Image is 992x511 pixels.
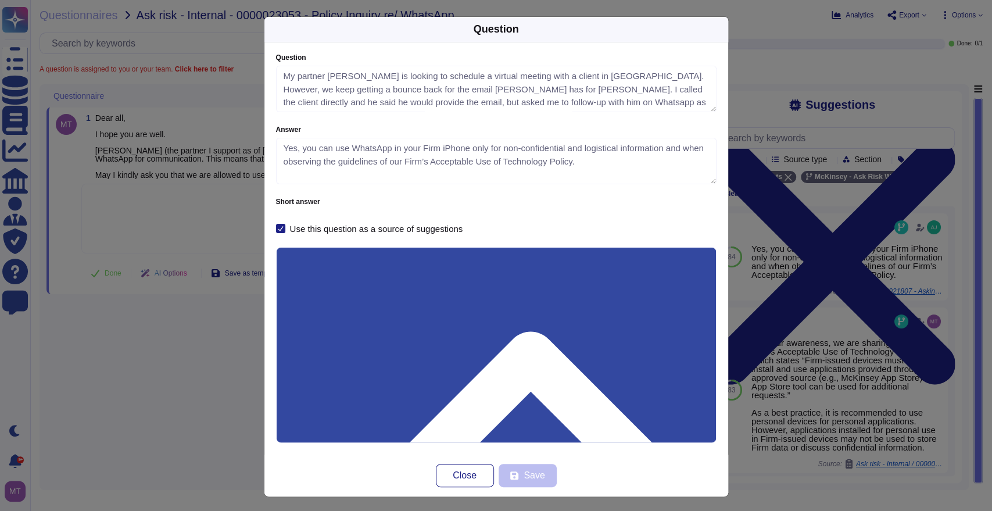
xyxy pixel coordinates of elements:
label: Question [276,54,717,61]
textarea: My partner [PERSON_NAME] is looking to schedule a virtual meeting with a client in [GEOGRAPHIC_DA... [276,66,717,112]
label: Short answer [276,198,717,205]
div: Question [473,22,518,37]
span: Save [524,471,545,480]
label: Answer [276,126,717,133]
button: Close [436,464,494,487]
span: Close [453,471,477,480]
div: Use this question as a source of suggestions [290,224,463,233]
textarea: Yes, you can use WhatsApp in your Firm iPhone only for non-confidential and logistical informatio... [276,138,717,184]
button: Save [499,464,557,487]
